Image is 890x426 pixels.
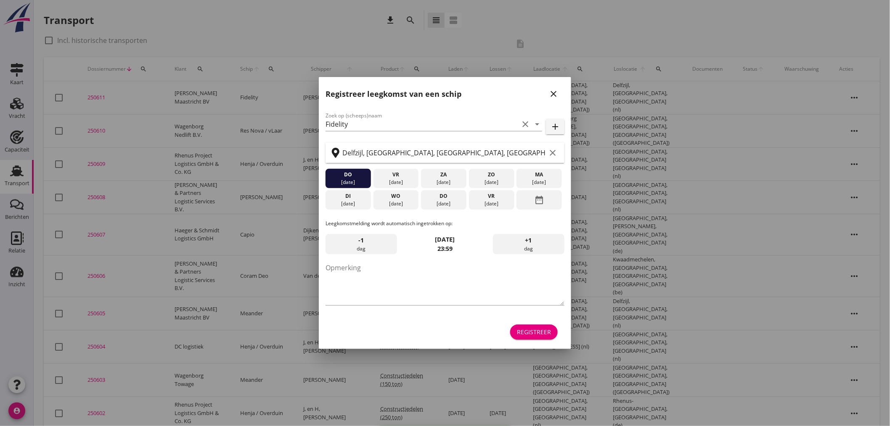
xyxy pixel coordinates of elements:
div: ma [519,171,560,178]
span: +1 [525,236,532,245]
i: clear [548,148,558,158]
div: wo [375,192,416,200]
button: Registreer [510,325,558,340]
h2: Registreer leegkomst van een schip [326,88,461,100]
div: [DATE] [375,200,416,208]
strong: [DATE] [435,235,455,243]
i: date_range [534,192,544,208]
div: [DATE] [423,178,464,186]
div: dag [493,234,564,254]
div: [DATE] [328,178,369,186]
i: arrow_drop_down [532,119,542,129]
div: [DATE] [423,200,464,208]
strong: 23:59 [437,245,453,253]
div: [DATE] [328,200,369,208]
div: di [328,192,369,200]
span: -1 [359,236,364,245]
div: zo [471,171,512,178]
div: dag [326,234,397,254]
input: Zoek op (scheeps)naam [326,117,519,131]
div: [DATE] [375,178,416,186]
i: clear [520,119,530,129]
div: vr [375,171,416,178]
i: close [548,89,559,99]
div: [DATE] [471,178,512,186]
textarea: Opmerking [326,261,564,305]
div: [DATE] [471,200,512,208]
div: Registreer [517,327,551,336]
i: add [550,122,560,132]
div: do [328,171,369,178]
div: vr [471,192,512,200]
div: do [423,192,464,200]
div: za [423,171,464,178]
div: [DATE] [519,178,560,186]
input: Zoek op terminal of plaats [342,146,546,160]
p: Leegkomstmelding wordt automatisch ingetrokken op: [326,220,564,227]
